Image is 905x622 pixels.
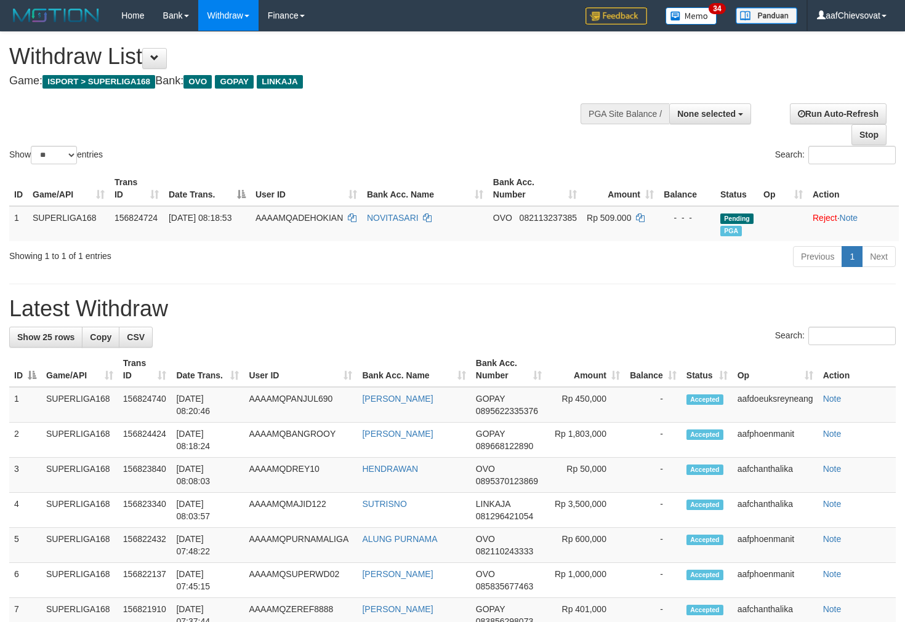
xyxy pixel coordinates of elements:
[625,493,682,528] td: -
[9,75,591,87] h4: Game: Bank:
[90,332,111,342] span: Copy
[171,493,244,528] td: [DATE] 08:03:57
[476,441,533,451] span: Copy 089668122890 to clipboard
[362,464,418,474] a: HENDRAWAN
[733,352,818,387] th: Op: activate to sort column ascending
[476,394,505,404] span: GOPAY
[823,499,842,509] a: Note
[164,171,251,206] th: Date Trans.: activate to sort column descending
[118,423,172,458] td: 156824424
[9,206,28,241] td: 1
[127,332,145,342] span: CSV
[625,563,682,598] td: -
[686,500,723,510] span: Accepted
[808,206,899,241] td: ·
[520,213,577,223] span: Copy 082113237385 to clipboard
[476,546,533,556] span: Copy 082110243333 to clipboard
[547,528,625,563] td: Rp 600,000
[255,213,343,223] span: AAAAMQADEHOKIAN
[119,327,153,348] a: CSV
[362,499,406,509] a: SUTRISNO
[41,352,118,387] th: Game/API: activate to sort column ascending
[625,387,682,423] td: -
[715,171,758,206] th: Status
[823,604,842,614] a: Note
[171,423,244,458] td: [DATE] 08:18:24
[581,103,669,124] div: PGA Site Balance /
[733,458,818,493] td: aafchanthalika
[9,563,41,598] td: 6
[41,387,118,423] td: SUPERLIGA168
[171,458,244,493] td: [DATE] 08:08:03
[625,423,682,458] td: -
[851,124,887,145] a: Stop
[28,171,110,206] th: Game/API: activate to sort column ascending
[547,423,625,458] td: Rp 1,803,000
[682,352,733,387] th: Status: activate to sort column ascending
[476,534,495,544] span: OVO
[171,352,244,387] th: Date Trans.: activate to sort column ascending
[41,563,118,598] td: SUPERLIGA168
[9,171,28,206] th: ID
[9,528,41,563] td: 5
[625,528,682,563] td: -
[775,146,896,164] label: Search:
[362,394,433,404] a: [PERSON_NAME]
[862,246,896,267] a: Next
[823,569,842,579] a: Note
[547,493,625,528] td: Rp 3,500,000
[666,7,717,25] img: Button%20Memo.svg
[793,246,842,267] a: Previous
[733,563,818,598] td: aafphoenmanit
[31,146,77,164] select: Showentries
[842,246,863,267] a: 1
[823,464,842,474] a: Note
[476,581,533,591] span: Copy 085835677463 to clipboard
[183,75,212,89] span: OVO
[476,406,538,416] span: Copy 0895622335376 to clipboard
[720,226,742,236] span: Marked by aafphoenmanit
[110,171,164,206] th: Trans ID: activate to sort column ascending
[686,465,723,475] span: Accepted
[9,458,41,493] td: 3
[823,429,842,439] a: Note
[362,171,488,206] th: Bank Acc. Name: activate to sort column ascending
[244,458,357,493] td: AAAAMQDREY10
[118,387,172,423] td: 156824740
[736,7,797,24] img: panduan.png
[244,387,357,423] td: AAAAMQPANJUL690
[118,458,172,493] td: 156823840
[471,352,547,387] th: Bank Acc. Number: activate to sort column ascending
[215,75,254,89] span: GOPAY
[41,458,118,493] td: SUPERLIGA168
[244,423,357,458] td: AAAAMQBANGROOY
[9,423,41,458] td: 2
[257,75,303,89] span: LINKAJA
[733,493,818,528] td: aafchanthalika
[686,429,723,440] span: Accepted
[118,493,172,528] td: 156823340
[476,429,505,439] span: GOPAY
[493,213,512,223] span: OVO
[686,570,723,580] span: Accepted
[17,332,74,342] span: Show 25 rows
[476,604,505,614] span: GOPAY
[476,569,495,579] span: OVO
[625,352,682,387] th: Balance: activate to sort column ascending
[362,429,433,439] a: [PERSON_NAME]
[476,511,533,521] span: Copy 081296421054 to clipboard
[476,499,510,509] span: LINKAJA
[585,7,647,25] img: Feedback.jpg
[171,528,244,563] td: [DATE] 07:48:22
[244,493,357,528] td: AAAAMQMAJID122
[42,75,155,89] span: ISPORT > SUPERLIGA168
[547,563,625,598] td: Rp 1,000,000
[118,528,172,563] td: 156822432
[82,327,119,348] a: Copy
[582,171,659,206] th: Amount: activate to sort column ascending
[677,109,736,119] span: None selected
[840,213,858,223] a: Note
[808,327,896,345] input: Search:
[115,213,158,223] span: 156824724
[587,213,631,223] span: Rp 509.000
